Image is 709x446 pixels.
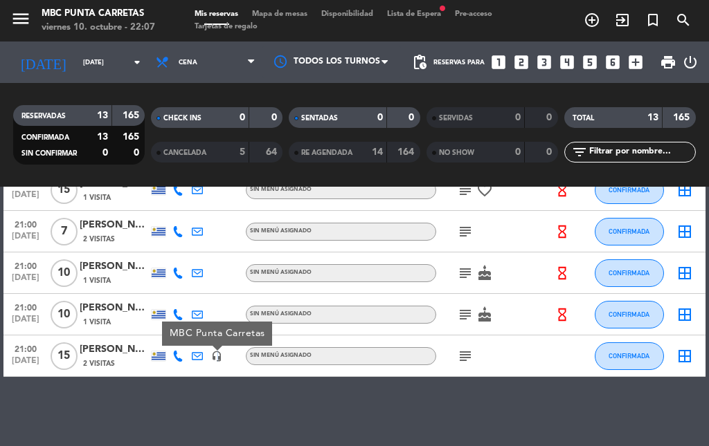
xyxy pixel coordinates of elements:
i: exit_to_app [614,12,631,28]
input: Filtrar por nombre... [588,145,695,160]
button: CONFIRMADA [595,259,664,287]
span: TOTAL [573,115,594,122]
strong: 13 [97,111,108,120]
span: fiber_manual_record [438,4,447,12]
i: arrow_drop_down [129,54,145,71]
div: [PERSON_NAME] [80,217,149,233]
span: Disponibilidad [314,10,380,18]
i: subject [457,223,474,240]
strong: 164 [397,147,417,157]
span: RE AGENDADA [301,149,352,156]
span: 21:00 [8,340,43,356]
strong: 0 [240,113,245,122]
span: CONFIRMADA [609,269,649,277]
span: 15 [51,176,78,204]
button: CONFIRMADA [595,342,664,370]
strong: 165 [123,111,142,120]
strong: 0 [546,113,555,122]
span: 2 Visitas [83,234,115,245]
i: subject [457,265,474,281]
i: hourglass_empty [555,183,570,198]
i: looks_one [490,53,508,71]
span: CHECK INS [163,115,201,122]
span: 1 Visita [83,275,111,286]
span: 10 [51,301,78,328]
strong: 64 [266,147,280,157]
span: Sin menú asignado [250,311,312,317]
span: [DATE] [8,356,43,372]
div: LOG OUT [682,41,699,83]
strong: 0 [515,147,521,157]
strong: 14 [372,147,383,157]
button: menu [10,8,31,34]
span: 1 Visita [83,192,111,203]
span: Tarjetas de regalo [188,23,264,30]
span: CONFIRMADA [21,134,69,141]
span: 2 Visitas [83,358,115,369]
i: filter_list [571,144,588,160]
i: looks_two [512,53,530,71]
div: MBC Punta Carretas [162,322,272,346]
strong: 13 [647,113,658,122]
i: cake [476,265,493,281]
strong: 0 [377,113,383,122]
i: border_all [676,182,693,198]
span: Mis reservas [188,10,245,18]
span: 21:00 [8,299,43,315]
span: CANCELADA [163,149,206,156]
button: CONFIRMADA [595,218,664,245]
span: [DATE] [8,232,43,248]
i: add_circle_outline [584,12,600,28]
span: CONFIRMADA [609,186,649,194]
strong: 165 [673,113,692,122]
span: RESERVADAS [21,113,66,120]
span: 7 [51,218,78,245]
span: print [660,54,676,71]
i: subject [457,306,474,323]
i: search [675,12,692,28]
div: MBC Punta Carretas [42,7,155,21]
span: 1 Visita [83,317,111,328]
i: [DATE] [10,48,76,76]
strong: 0 [515,113,521,122]
strong: 0 [546,147,555,157]
span: Sin menú asignado [250,270,312,275]
i: turned_in_not [645,12,661,28]
span: NO SHOW [439,149,474,156]
span: [DATE] [8,273,43,289]
i: hourglass_empty [555,266,570,281]
span: SIN CONFIRMAR [21,150,77,157]
i: power_settings_new [682,54,699,71]
div: [PERSON_NAME] [80,300,149,316]
span: CONFIRMADA [609,227,649,235]
span: Cena [179,59,197,66]
strong: 0 [134,148,142,158]
span: Sin menú asignado [250,353,312,358]
div: viernes 10. octubre - 22:07 [42,21,155,35]
strong: 13 [97,132,108,142]
span: Reservas para [433,59,485,66]
strong: 0 [102,148,108,158]
span: [DATE] [8,315,43,331]
i: hourglass_empty [555,224,570,239]
span: Sin menú asignado [250,187,312,192]
button: CONFIRMADA [595,176,664,204]
i: hourglass_empty [555,307,570,322]
button: CONFIRMADA [595,301,664,328]
i: looks_3 [535,53,553,71]
span: 15 [51,342,78,370]
span: 21:00 [8,216,43,232]
strong: 5 [240,147,245,157]
i: border_all [676,265,693,281]
span: [DATE] [8,190,43,206]
span: SENTADAS [301,115,338,122]
div: [PERSON_NAME] [80,259,149,275]
i: add_box [627,53,645,71]
i: border_all [676,223,693,240]
span: Pre-acceso [448,10,499,18]
span: 21:00 [8,257,43,273]
i: subject [457,348,474,364]
div: [PERSON_NAME] [80,342,149,357]
strong: 0 [271,113,280,122]
i: looks_4 [558,53,576,71]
